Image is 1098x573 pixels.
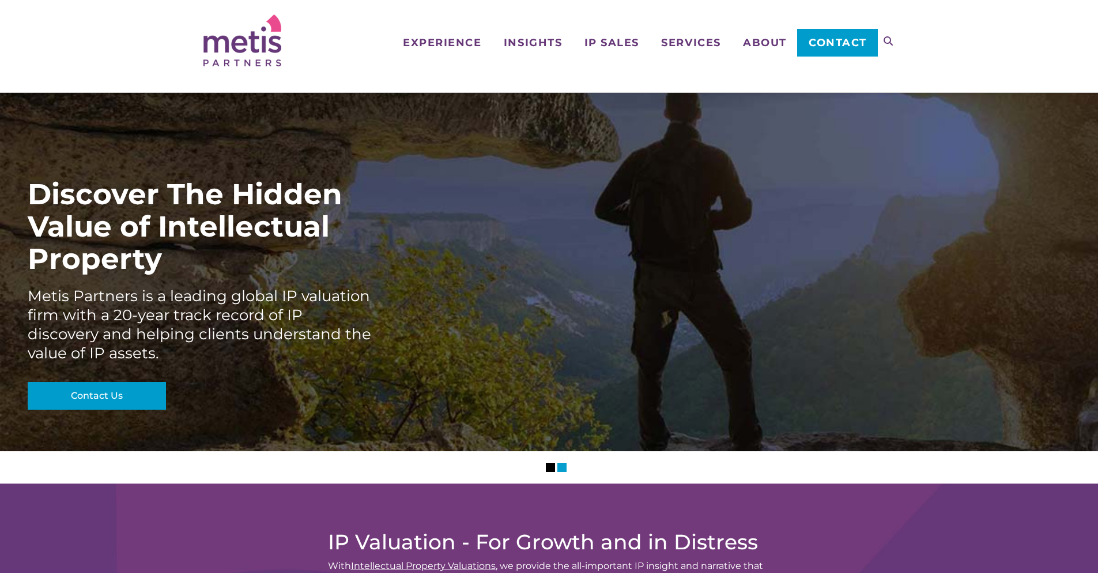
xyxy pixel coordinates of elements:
[661,38,720,48] span: Services
[28,287,373,363] div: Metis Partners is a leading global IP valuation firm with a 20-year track record of IP discovery ...
[203,14,281,66] img: Metis Partners
[504,38,562,48] span: Insights
[557,463,567,472] li: Slider Page 2
[797,29,877,57] a: Contact
[743,38,787,48] span: About
[328,530,771,554] h2: IP Valuation - For Growth and in Distress
[28,382,166,410] a: Contact Us
[403,38,481,48] span: Experience
[546,463,555,472] li: Slider Page 1
[351,560,496,571] a: Intellectual Property Valuations
[584,38,639,48] span: IP Sales
[28,178,373,275] div: Discover The Hidden Value of Intellectual Property
[809,38,867,48] span: Contact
